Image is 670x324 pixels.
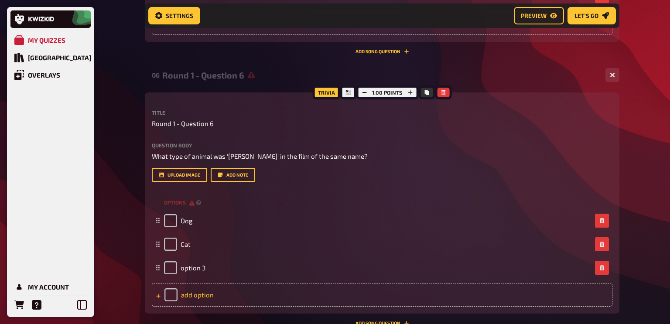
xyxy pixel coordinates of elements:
div: 1.00 points [356,85,418,99]
a: Preview [514,7,564,24]
a: Let's go [567,7,616,24]
div: add option [152,283,612,307]
a: Help [28,296,45,314]
span: Preview [521,13,547,19]
label: Question body [152,143,612,148]
label: Title [152,110,612,115]
span: option 3 [181,264,205,272]
a: My Quizzes [10,31,91,49]
button: Add note [211,168,255,182]
div: My Account [28,283,69,291]
a: Orders [10,296,28,314]
div: 06 [152,71,159,79]
a: My Account [10,278,91,296]
button: Add Song question [356,49,409,54]
button: Copy [420,88,433,97]
div: Round 1 - Question 6 [162,70,598,80]
div: My Quizzes [28,36,65,44]
button: upload image [152,168,207,182]
span: Cat [181,240,191,248]
a: Settings [148,7,200,24]
div: Overlays [28,71,60,79]
a: Overlays [10,66,91,84]
span: Let's go [574,13,598,19]
div: [GEOGRAPHIC_DATA] [28,54,91,61]
span: Settings [166,13,193,19]
span: What type of animal was '[PERSON_NAME]' in the film of the same name? [152,152,368,160]
div: Trivia [313,85,340,99]
span: options [164,199,195,206]
span: Dog [181,217,192,225]
a: Quiz Library [10,49,91,66]
span: Round 1 - Question 6 [152,119,214,129]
